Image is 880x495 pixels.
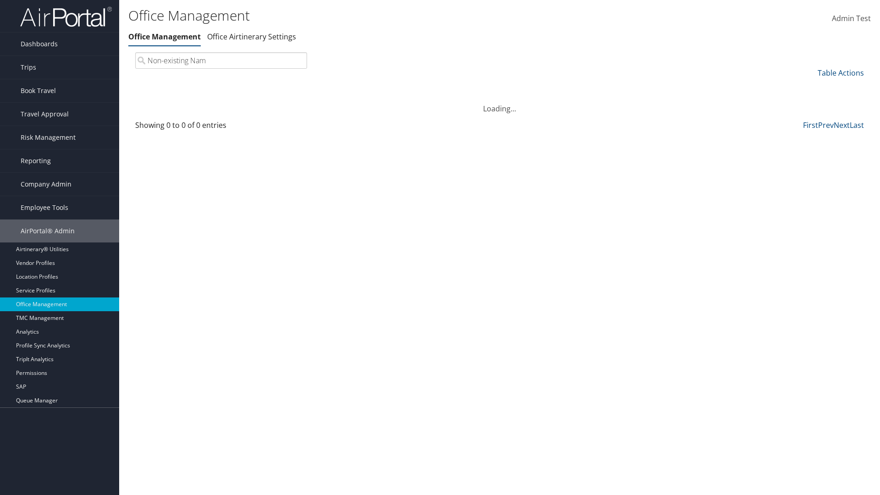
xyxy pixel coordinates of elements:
h1: Office Management [128,6,623,25]
a: Next [834,120,850,130]
a: Table Actions [818,68,864,78]
a: Prev [818,120,834,130]
div: Loading... [128,92,871,114]
span: Book Travel [21,79,56,102]
span: Admin Test [832,13,871,23]
a: First [803,120,818,130]
a: Admin Test [832,5,871,33]
input: Search [135,52,307,69]
span: Trips [21,56,36,79]
span: Company Admin [21,173,71,196]
span: Employee Tools [21,196,68,219]
span: Travel Approval [21,103,69,126]
span: AirPortal® Admin [21,220,75,242]
div: Showing 0 to 0 of 0 entries [135,120,307,135]
span: Reporting [21,149,51,172]
img: airportal-logo.png [20,6,112,27]
a: Office Management [128,32,201,42]
a: Last [850,120,864,130]
span: Dashboards [21,33,58,55]
span: Risk Management [21,126,76,149]
a: Office Airtinerary Settings [207,32,296,42]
